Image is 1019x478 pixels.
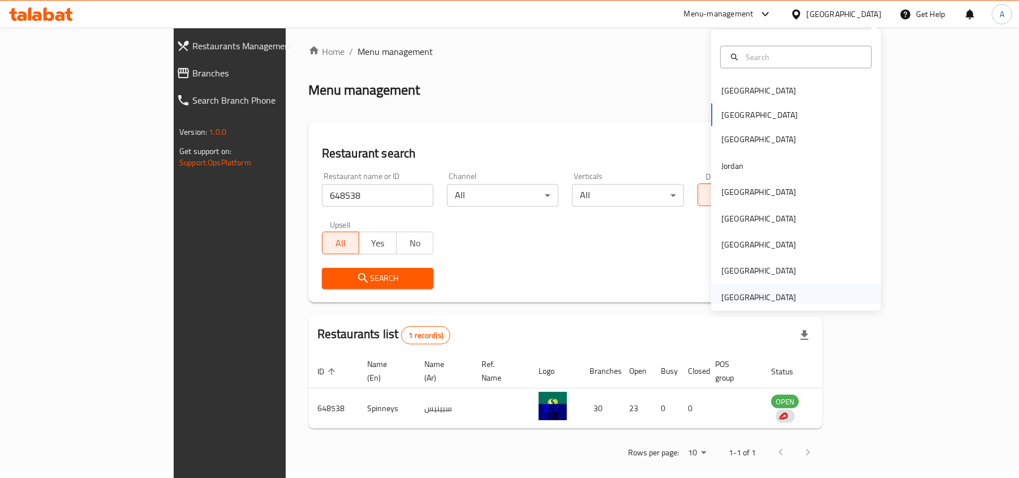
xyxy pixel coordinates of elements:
[317,326,450,344] h2: Restaurants list
[778,411,788,421] img: delivery hero logo
[358,389,415,429] td: Spinneys
[192,39,335,53] span: Restaurants Management
[729,446,756,460] p: 1-1 of 1
[530,354,581,389] th: Logo
[308,81,420,99] h2: Menu management
[539,392,567,420] img: Spinneys
[447,184,558,207] div: All
[192,66,335,80] span: Branches
[721,186,796,198] div: [GEOGRAPHIC_DATA]
[771,395,799,408] span: OPEN
[628,446,679,460] p: Rows per page:
[322,232,359,254] button: All
[679,354,706,389] th: Closed
[683,445,711,462] div: Rows per page:
[359,232,396,254] button: Yes
[572,184,683,207] div: All
[822,354,861,389] th: Action
[721,159,743,172] div: Jordan
[415,389,472,429] td: سبينيس
[402,330,450,341] span: 1 record(s)
[706,172,734,180] label: Delivery
[721,133,796,146] div: [GEOGRAPHIC_DATA]
[771,365,808,378] span: Status
[620,354,652,389] th: Open
[776,409,795,423] div: Indicates that the vendor menu management has been moved to DH Catalog service
[179,125,207,139] span: Version:
[167,87,344,114] a: Search Branch Phone
[179,155,251,170] a: Support.OpsPlatform
[620,389,652,429] td: 23
[367,357,402,385] span: Name (En)
[327,235,355,251] span: All
[684,7,754,21] div: Menu-management
[322,145,809,162] h2: Restaurant search
[652,354,679,389] th: Busy
[679,389,706,429] td: 0
[396,232,433,254] button: No
[322,268,433,289] button: Search
[424,357,459,385] span: Name (Ar)
[703,187,730,203] span: All
[721,84,796,97] div: [GEOGRAPHIC_DATA]
[330,220,351,228] label: Upsell
[715,357,749,385] span: POS group
[807,8,882,20] div: [GEOGRAPHIC_DATA]
[167,32,344,59] a: Restaurants Management
[167,59,344,87] a: Branches
[349,45,353,58] li: /
[358,45,433,58] span: Menu management
[581,389,620,429] td: 30
[308,354,861,429] table: enhanced table
[192,93,335,107] span: Search Branch Phone
[741,50,865,63] input: Search
[209,125,226,139] span: 1.0.0
[721,212,796,224] div: [GEOGRAPHIC_DATA]
[317,365,339,378] span: ID
[721,264,796,277] div: [GEOGRAPHIC_DATA]
[771,395,799,408] div: OPEN
[401,235,429,251] span: No
[581,354,620,389] th: Branches
[791,322,818,349] div: Export file
[652,389,679,429] td: 0
[179,144,231,159] span: Get support on:
[322,184,433,207] input: Search for restaurant name or ID..
[721,238,796,251] div: [GEOGRAPHIC_DATA]
[1000,8,1004,20] span: A
[401,326,450,344] div: Total records count
[721,291,796,304] div: [GEOGRAPHIC_DATA]
[331,271,424,285] span: Search
[481,357,516,385] span: Ref. Name
[308,45,823,58] nav: breadcrumb
[364,235,392,251] span: Yes
[698,183,735,206] button: All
